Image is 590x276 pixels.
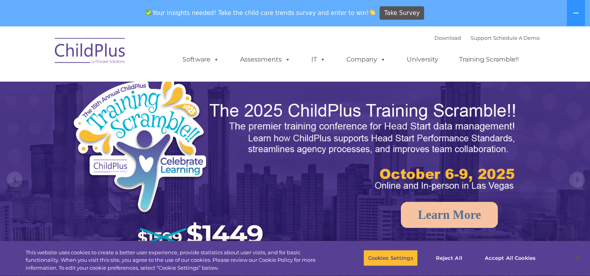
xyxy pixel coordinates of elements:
a: Training Scramble!! [451,52,527,67]
a: Company [339,52,394,67]
button: Close [569,249,586,267]
a: IT [303,52,333,67]
span: Your insights needed! Take the child care trends survey and enter to win! [143,5,379,21]
a: Download [434,35,461,41]
a: University [399,52,446,67]
a: Support [471,35,491,41]
span: Take Survey [384,6,420,20]
span: Last name [110,52,134,58]
a: Learn More [401,202,498,228]
img: ChildPlus by Procare Solutions [51,32,130,72]
img: ✅ [146,9,152,15]
a: Assessments [232,52,298,67]
span: Phone number [110,84,143,90]
a: Take Survey [380,6,424,20]
button: Cookies Settings [363,250,417,266]
div: This website uses cookies to create a better user experience, provide statistics about user visit... [26,249,324,272]
button: Reject All [424,250,474,266]
a: Schedule A Demo [493,35,540,41]
a: Software [175,52,227,67]
button: Accept All Cookies [480,250,540,266]
font: | [434,35,540,41]
img: 👏 [369,9,375,15]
